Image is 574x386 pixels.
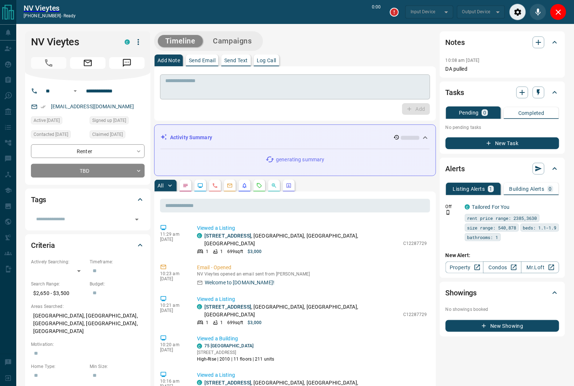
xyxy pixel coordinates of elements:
[204,303,400,319] p: , [GEOGRAPHIC_DATA], [GEOGRAPHIC_DATA], [GEOGRAPHIC_DATA]
[446,58,480,63] p: 10:08 am [DATE]
[204,343,253,348] a: 75 [GEOGRAPHIC_DATA]
[197,349,274,356] p: [STREET_ADDRESS]
[276,156,324,164] p: generating summary
[212,183,218,189] svg: Calls
[490,186,492,192] p: 1
[446,284,559,302] div: Showings
[248,319,262,326] p: $3,000
[446,287,477,299] h2: Showings
[158,183,163,188] p: All
[220,319,223,326] p: 1
[248,248,262,255] p: $3,000
[160,271,186,276] p: 10:23 am
[446,87,464,98] h2: Tasks
[204,380,251,386] a: [STREET_ADDRESS]
[160,232,186,237] p: 11:29 am
[31,236,145,254] div: Criteria
[170,134,212,141] p: Activity Summary
[197,233,202,238] div: condos.ca
[197,264,427,271] p: Email - Opened
[109,57,145,69] span: Message
[31,36,114,48] h1: NV Vieytes
[446,137,559,149] button: New Task
[31,164,145,178] div: TBD
[256,183,262,189] svg: Requests
[530,4,546,20] div: Mute
[92,131,123,138] span: Claimed [DATE]
[31,194,46,206] h2: Tags
[31,130,86,141] div: Sun Oct 12 2025
[459,110,479,115] p: Pending
[204,232,400,248] p: , [GEOGRAPHIC_DATA], [GEOGRAPHIC_DATA], [GEOGRAPHIC_DATA]
[472,204,510,210] a: Tailored For You
[206,319,208,326] p: 1
[446,36,465,48] h2: Notes
[160,308,186,313] p: [DATE]
[446,320,559,332] button: New Showing
[403,240,427,247] p: C12287729
[483,110,486,115] p: 0
[197,183,203,189] svg: Lead Browsing Activity
[509,186,544,192] p: Building Alerts
[197,344,202,349] div: condos.ca
[51,103,134,109] a: [EMAIL_ADDRESS][DOMAIN_NAME]
[467,234,498,241] span: bathrooms: 1
[521,262,559,273] a: Mr.Loft
[403,311,427,318] p: C12287729
[205,279,274,287] p: Welcome to [DOMAIN_NAME]!
[523,224,557,231] span: beds: 1.1-1.9
[197,380,202,385] div: condos.ca
[467,224,516,231] span: size range: 540,878
[483,262,521,273] a: Condos
[31,363,86,370] p: Home Type:
[197,295,427,303] p: Viewed a Listing
[227,319,243,326] p: 699 sqft
[189,58,215,63] p: Send Email
[467,214,537,222] span: rent price range: 2385,3630
[446,252,559,259] p: New Alert:
[224,58,248,63] p: Send Text
[31,259,86,265] p: Actively Searching:
[160,347,186,352] p: [DATE]
[31,191,145,208] div: Tags
[24,4,76,13] a: NV Vieytes
[31,341,145,348] p: Motivation:
[197,371,427,379] p: Viewed a Listing
[92,117,126,124] span: Signed up [DATE]
[372,4,381,20] p: 0:00
[160,379,186,384] p: 10:16 am
[446,160,559,178] div: Alerts
[41,104,46,109] svg: Email Verified
[197,335,427,343] p: Viewed a Building
[31,57,66,69] span: Call
[125,39,130,45] div: condos.ca
[446,122,559,133] p: No pending tasks
[34,117,60,124] span: Active [DATE]
[465,204,470,210] div: condos.ca
[206,35,259,47] button: Campaigns
[160,303,186,308] p: 10:21 am
[90,281,145,287] p: Budget:
[446,210,451,215] svg: Push Notification Only
[227,183,233,189] svg: Emails
[446,306,559,313] p: No showings booked
[183,183,189,189] svg: Notes
[271,183,277,189] svg: Opportunities
[206,248,208,255] p: 1
[160,342,186,347] p: 10:20 am
[204,233,251,239] a: [STREET_ADDRESS]
[31,116,86,127] div: Sun Oct 12 2025
[518,110,544,116] p: Completed
[286,183,292,189] svg: Agent Actions
[160,276,186,281] p: [DATE]
[446,34,559,51] div: Notes
[197,271,427,277] p: NV Vieytes opened an email sent from [PERSON_NAME]
[31,310,145,337] p: [GEOGRAPHIC_DATA], [GEOGRAPHIC_DATA], [GEOGRAPHIC_DATA], [GEOGRAPHIC_DATA], [GEOGRAPHIC_DATA]
[160,131,430,144] div: Activity Summary
[509,4,526,20] div: Audio Settings
[197,356,274,362] p: High-Rise | 2010 | 11 floors | 211 units
[31,239,55,251] h2: Criteria
[90,363,145,370] p: Min Size:
[446,262,484,273] a: Property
